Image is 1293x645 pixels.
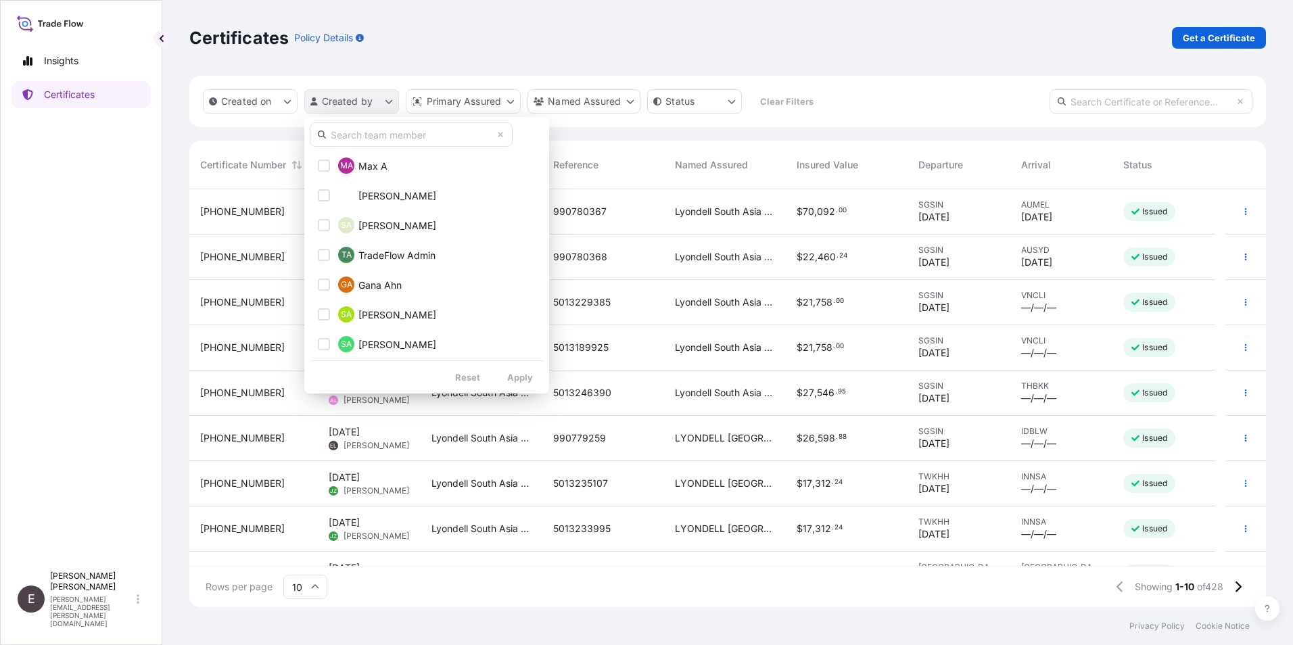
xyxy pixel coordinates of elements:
span: [PERSON_NAME] [358,219,436,233]
span: [PERSON_NAME] [358,189,436,203]
span: HA [341,189,352,202]
div: createdBy Filter options [304,117,549,393]
span: GA [341,278,352,291]
span: TA [342,248,352,262]
button: TATradeFlow Admin [310,241,544,268]
p: Reset [455,371,480,384]
button: SA[PERSON_NAME] [310,212,544,239]
button: SA[PERSON_NAME] [310,331,544,358]
button: MAMax A [310,152,544,179]
span: MA [340,159,353,172]
div: Select Option [310,152,544,355]
input: Search team member [310,122,513,147]
button: Reset [444,366,491,388]
span: Gana Ahn [358,279,402,292]
p: Apply [507,371,533,384]
button: Apply [496,366,544,388]
span: [PERSON_NAME] [358,308,436,322]
span: SA [341,308,352,321]
span: TradeFlow Admin [358,249,436,262]
span: Max A [358,160,387,173]
span: SA [341,218,352,232]
button: GAGana Ahn [310,271,544,298]
span: SA [341,337,352,351]
button: HA[PERSON_NAME] [310,182,544,209]
span: [PERSON_NAME] [358,338,436,352]
button: SA[PERSON_NAME] [310,301,544,328]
